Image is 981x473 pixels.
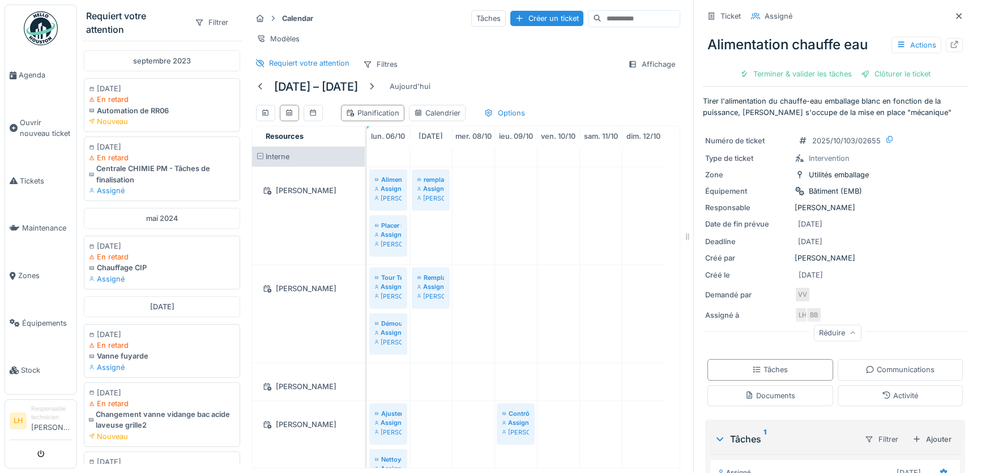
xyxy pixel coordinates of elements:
a: 8 octobre 2025 [453,129,494,144]
div: [PERSON_NAME] [259,417,358,432]
img: Badge_color-CXgf-gQk.svg [24,11,58,45]
div: Ajuster détecteur méteaux [375,409,402,418]
div: Responsable [705,202,790,213]
div: Deadline [705,236,790,247]
a: 9 octobre 2025 [496,129,536,144]
a: 11 octobre 2025 [581,129,621,144]
div: Filtrer [860,431,903,448]
span: Stock [21,365,72,376]
div: Filtres [358,56,403,73]
div: En retard [89,152,235,163]
li: LH [10,412,27,429]
div: Assigné [417,184,444,193]
div: Placer une ou plusieurs étagères [375,221,402,230]
div: Demandé par [705,289,790,300]
div: Date de fin prévue [705,219,790,229]
div: Assigné [89,185,235,196]
div: Planification [346,108,399,118]
div: Assigné [89,362,235,373]
div: Assigné [375,418,402,427]
div: Réduire [814,325,861,341]
div: Options [479,105,530,121]
a: Tickets [5,157,76,205]
div: Automation de RR06 [89,105,235,116]
div: Affichage [623,56,680,73]
div: [PERSON_NAME] [375,338,402,347]
div: Numéro de ticket [705,135,790,146]
span: Interne [266,152,289,161]
span: Zones [18,270,72,281]
div: Activité [882,390,918,401]
a: LH Responsable technicien[PERSON_NAME] [10,404,72,440]
div: Assigné [417,282,444,291]
div: Tâches [752,364,788,375]
div: Assigné [375,328,402,337]
div: Aujourd'hui [385,79,435,94]
div: Filtrer [190,14,233,31]
div: Équipement [705,186,790,197]
div: [PERSON_NAME] [259,380,358,394]
div: Type de ticket [705,153,790,164]
span: Équipements [22,318,72,329]
a: Maintenance [5,204,76,252]
div: [PERSON_NAME] [705,253,965,263]
div: [PERSON_NAME] [375,194,402,203]
div: Bâtiment (EMB) [809,186,862,197]
div: Assigné à [705,310,790,321]
div: Requiert votre attention [269,58,349,69]
div: [PERSON_NAME] [259,184,358,198]
div: En retard [89,252,235,262]
a: Agenda [5,52,76,99]
div: Centrale CHIMIE PM - Tâches de finalisation [89,163,235,185]
div: [PERSON_NAME] [259,282,358,296]
div: [DATE] [89,457,235,467]
div: [PERSON_NAME] [375,428,402,437]
div: Vanne fuyarde [89,351,235,361]
div: [DATE] [799,270,823,280]
div: [PERSON_NAME] [375,240,402,249]
div: [PERSON_NAME] [417,292,444,301]
a: 10 octobre 2025 [538,129,578,144]
div: VV [795,287,811,302]
div: En retard [89,94,235,105]
div: [PERSON_NAME] [502,428,529,437]
div: [PERSON_NAME] [375,292,402,301]
a: 12 octobre 2025 [624,129,663,144]
div: [DATE] [89,387,235,398]
div: Créer un ticket [510,11,583,26]
div: [DATE] [89,142,235,152]
div: Documents [745,390,795,401]
div: 2025/10/103/02655 [812,135,881,146]
span: Ouvrir nouveau ticket [20,117,72,139]
div: Terminer & valider les tâches [735,66,856,82]
div: [PERSON_NAME] [705,202,965,213]
div: mai 2024 [84,208,240,229]
div: Tâches [471,10,506,27]
div: Responsable technicien [31,404,72,422]
div: Assigné [375,184,402,193]
span: Tickets [20,176,72,186]
div: [PERSON_NAME] [417,194,444,203]
div: Nettoyage des filtres d'eau glacée [375,455,402,464]
div: Chauffage CIP [89,262,235,273]
div: Requiert votre attention [86,9,185,36]
div: Contrôle périodique thermographie [502,409,529,418]
div: Créé par [705,253,790,263]
div: Assigné [375,464,402,473]
div: Assigné [89,274,235,284]
div: Actions [892,37,941,53]
div: Communications [865,364,935,375]
div: Assigné [765,11,792,22]
div: Tour Technique digital [375,273,402,282]
a: Ouvrir nouveau ticket [5,99,76,157]
div: Changement vanne vidange bac acide laveuse grille2 [89,409,235,431]
div: Intervention [809,153,850,164]
a: Zones [5,252,76,300]
div: [DATE] [89,83,235,94]
div: septembre 2023 [84,50,240,71]
div: Tâches [714,432,855,446]
div: [DATE] [89,329,235,340]
a: 7 octobre 2025 [416,129,446,144]
div: [DATE] [89,241,235,252]
div: Nouveau [89,431,235,442]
